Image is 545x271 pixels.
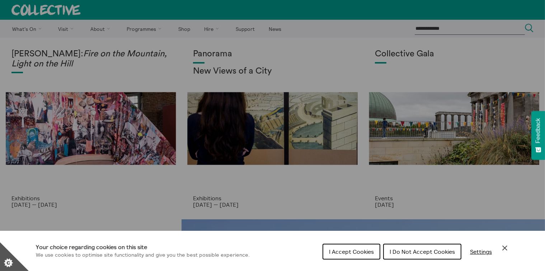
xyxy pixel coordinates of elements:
button: I Accept Cookies [323,244,380,260]
span: I Accept Cookies [329,248,374,255]
p: We use cookies to optimise site functionality and give you the best possible experience. [36,251,250,259]
button: I Do Not Accept Cookies [383,244,461,260]
button: Close Cookie Control [501,244,509,252]
h1: Your choice regarding cookies on this site [36,243,250,251]
button: Settings [464,244,498,259]
span: I Do Not Accept Cookies [390,248,455,255]
button: Feedback - Show survey [531,111,545,160]
span: Feedback [535,118,541,143]
span: Settings [470,248,492,255]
